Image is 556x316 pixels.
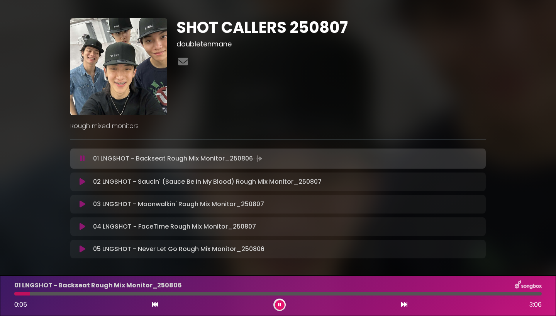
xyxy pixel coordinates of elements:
[93,177,322,186] p: 02 LNGSHOT - Saucin' (Sauce Be In My Blood) Rough Mix Monitor_250807
[515,280,542,290] img: songbox-logo-white.png
[70,18,167,115] img: EhfZEEfJT4ehH6TTm04u
[253,153,264,164] img: waveform4.gif
[93,200,264,209] p: 03 LNGSHOT - Moonwalkin' Rough Mix Monitor_250807
[93,222,256,231] p: 04 LNGSHOT - FaceTime Rough Mix Monitor_250807
[176,40,486,48] h3: doubletenmane
[14,281,182,290] p: 01 LNGSHOT - Backseat Rough Mix Monitor_250806
[176,18,486,37] h1: SHOT CALLERS 250807
[93,153,264,164] p: 01 LNGSHOT - Backseat Rough Mix Monitor_250806
[93,244,264,254] p: 05 LNGSHOT - Never Let Go Rough Mix Monitor_250806
[70,121,486,131] p: Rough mixed monitors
